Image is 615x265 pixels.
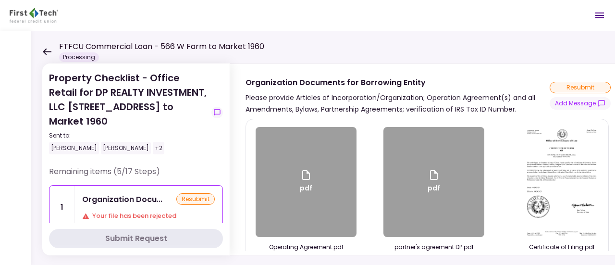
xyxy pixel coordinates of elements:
div: pdf [428,169,440,195]
div: Sent to: [49,131,208,140]
div: +2 [153,142,164,154]
button: show-messages [211,107,223,118]
div: Operating Agreement.pdf [256,243,357,252]
div: Certificate of Filing.pdf [511,243,612,252]
div: resubmit [176,193,215,205]
div: Property Checklist - Office Retail for DP REALTY INVESTMENT, LLC [STREET_ADDRESS] to Market 1960 [49,71,208,154]
h1: FTFCU Commercial Loan - 566 W Farm to Market 1960 [59,41,264,52]
div: pdf [300,169,312,195]
div: Processing [59,52,99,62]
div: Please provide Articles of Incorporation/Organization; Operation Agreement(s) and all Amendments,... [246,92,550,115]
a: 1Organization Documents for Borrowing EntityresubmitYour file has been rejected [49,185,223,229]
div: Your file has been rejected [82,211,215,221]
div: partner's agreement DP.pdf [383,243,484,252]
div: 1 [49,186,74,228]
img: Partner icon [10,8,58,23]
div: [PERSON_NAME] [101,142,151,154]
button: Submit Request [49,229,223,248]
div: Submit Request [105,233,167,244]
div: Organization Documents for Borrowing Entity [246,76,550,88]
div: Remaining items (5/17 Steps) [49,166,223,185]
div: [PERSON_NAME] [49,142,99,154]
button: Open menu [588,4,611,27]
button: show-messages [550,97,611,110]
div: Organization Documents for Borrowing Entity [82,193,162,205]
div: resubmit [550,82,611,93]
